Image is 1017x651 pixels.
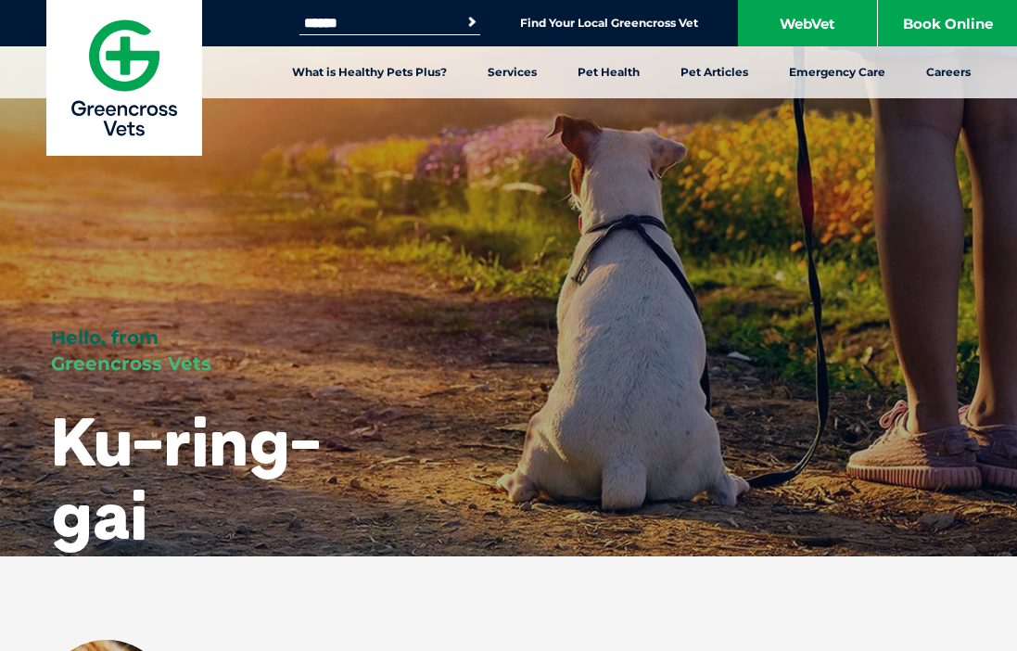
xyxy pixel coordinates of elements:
a: Emergency Care [769,46,906,98]
a: Services [467,46,557,98]
span: Greencross Vets [51,352,211,375]
a: Find Your Local Greencross Vet [520,16,698,31]
a: What is Healthy Pets Plus? [272,46,467,98]
button: Search [463,13,481,32]
a: Pet Health [557,46,660,98]
a: Careers [906,46,991,98]
h1: Ku-ring-gai [51,404,413,551]
span: Hello, from [51,326,159,349]
a: Pet Articles [660,46,769,98]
